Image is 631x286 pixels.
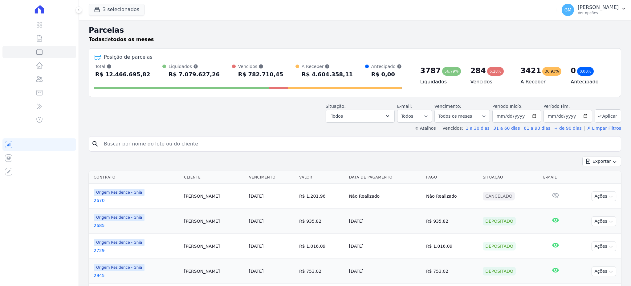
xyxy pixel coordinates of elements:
div: 36,93% [542,67,561,76]
label: Vencidos: [440,126,463,131]
span: Origem Residence - Ghia [94,214,145,221]
th: Pago [424,171,480,184]
label: Período Fim: [543,103,592,110]
span: Origem Residence - Ghia [94,264,145,271]
button: 3 selecionados [89,4,145,15]
p: Ver opções [578,11,619,15]
div: 284 [470,66,486,76]
span: GM [564,8,572,12]
div: Depositado [483,217,516,225]
div: 3421 [520,66,541,76]
span: Origem Residence - Ghia [94,239,145,246]
input: Buscar por nome do lote ou do cliente [100,138,618,150]
div: R$ 782.710,45 [238,69,283,79]
div: Vencidos [238,63,283,69]
a: 2729 [94,247,179,254]
a: 1 a 30 dias [466,126,490,131]
strong: Todas [89,36,105,42]
div: A Receber [302,63,353,69]
div: Liquidados [169,63,220,69]
td: R$ 753,02 [297,259,347,284]
div: 0 [571,66,576,76]
p: de [89,36,154,43]
h4: Liquidados [420,78,461,86]
a: [DATE] [249,194,263,199]
strong: todos os meses [111,36,154,42]
div: R$ 4.604.358,11 [302,69,353,79]
th: Contrato [89,171,181,184]
div: R$ 7.079.627,26 [169,69,220,79]
td: Não Realizado [424,184,480,209]
button: Ações [592,267,616,276]
td: [DATE] [347,234,424,259]
div: Depositado [483,242,516,250]
h4: Antecipado [571,78,611,86]
td: R$ 1.016,09 [297,234,347,259]
a: 31 a 60 dias [493,126,520,131]
td: R$ 1.201,96 [297,184,347,209]
span: Todos [331,112,343,120]
p: [PERSON_NAME] [578,4,619,11]
td: R$ 1.016,09 [424,234,480,259]
button: Ações [592,242,616,251]
button: Ações [592,217,616,226]
h4: A Receber [520,78,561,86]
div: Posição de parcelas [104,53,153,61]
label: Período Inicío: [492,104,523,109]
td: [PERSON_NAME] [181,184,246,209]
h2: Parcelas [89,25,621,36]
div: Antecipado [371,63,402,69]
td: R$ 935,82 [297,209,347,234]
th: E-mail [541,171,570,184]
label: Vencimento: [434,104,461,109]
a: 2670 [94,197,179,204]
a: 2945 [94,272,179,279]
a: + de 90 dias [554,126,582,131]
i: search [92,140,99,148]
td: [PERSON_NAME] [181,259,246,284]
a: 2685 [94,222,179,229]
label: E-mail: [397,104,412,109]
th: Valor [297,171,347,184]
div: 6,28% [487,67,504,76]
div: Total [95,63,150,69]
td: R$ 935,82 [424,209,480,234]
a: [DATE] [249,269,263,274]
a: ✗ Limpar Filtros [584,126,621,131]
div: 0,00% [577,67,594,76]
td: [DATE] [347,209,424,234]
button: Exportar [582,157,621,166]
a: [DATE] [249,219,263,224]
td: R$ 753,02 [424,259,480,284]
button: Ações [592,191,616,201]
label: Situação: [326,104,346,109]
td: [PERSON_NAME] [181,234,246,259]
button: Aplicar [595,109,621,123]
td: [PERSON_NAME] [181,209,246,234]
th: Cliente [181,171,246,184]
h4: Vencidos [470,78,511,86]
button: GM [PERSON_NAME] Ver opções [557,1,631,19]
div: R$ 12.466.695,82 [95,69,150,79]
div: Cancelado [483,192,515,200]
div: Depositado [483,267,516,275]
button: Todos [326,110,395,123]
div: 3787 [420,66,441,76]
label: ↯ Atalhos [415,126,436,131]
span: Origem Residence - Ghia [94,189,145,196]
th: Vencimento [246,171,297,184]
a: 61 a 90 dias [524,126,550,131]
th: Situação [480,171,541,184]
div: 56,79% [442,67,461,76]
div: R$ 0,00 [371,69,402,79]
td: [DATE] [347,259,424,284]
a: [DATE] [249,244,263,249]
